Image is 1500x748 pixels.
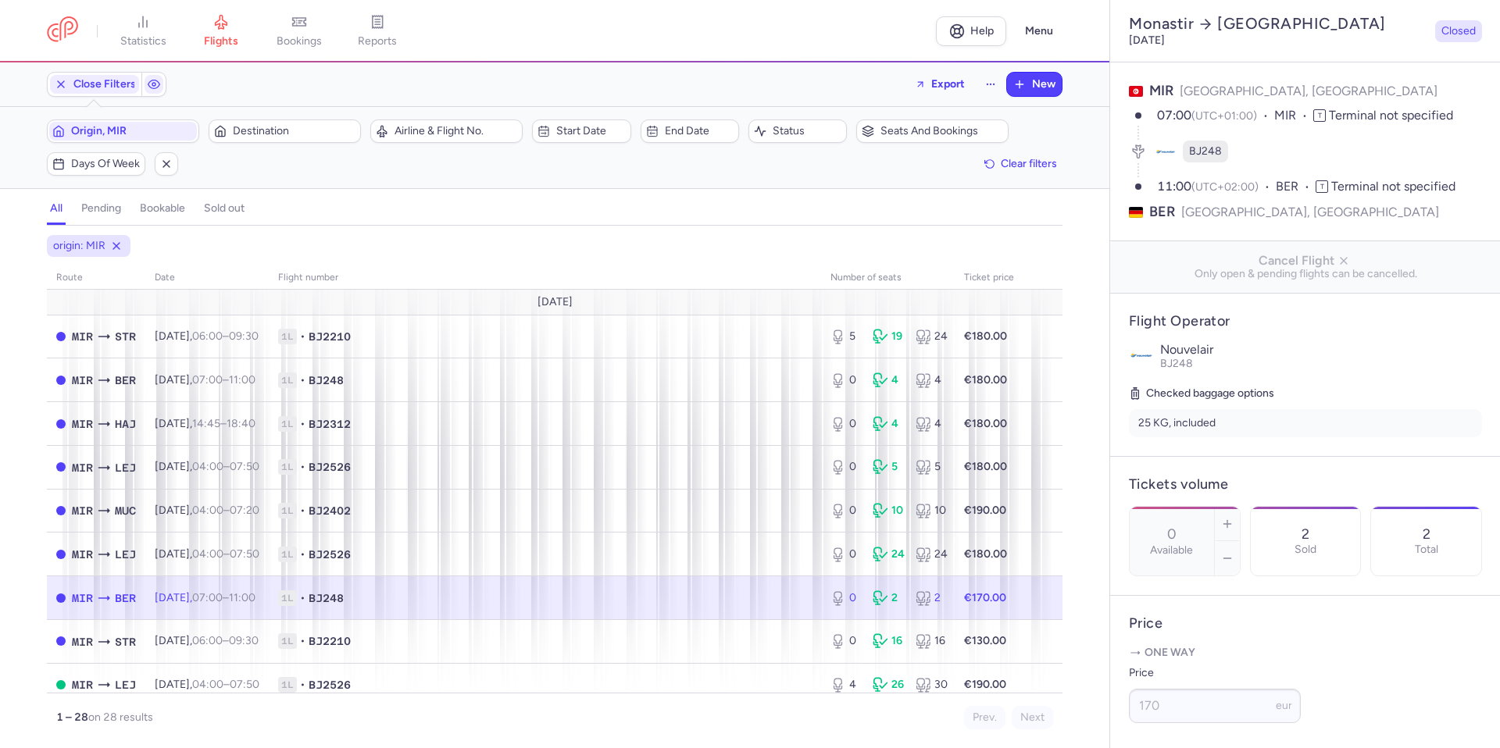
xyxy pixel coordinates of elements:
span: BJ2526 [309,547,351,562]
th: number of seats [821,266,955,290]
div: 4 [916,416,945,432]
time: 09:30 [229,329,259,343]
button: Next [1012,706,1053,729]
span: [DATE] [537,296,573,308]
time: 18:40 [227,417,255,430]
p: 2 [1423,526,1430,542]
span: Stuttgart Echterdingen, Stuttgart, Germany [115,633,136,650]
div: 10 [916,503,945,518]
span: 1L [278,459,297,475]
div: 16 [916,633,945,649]
a: CitizenPlane red outlined logo [47,16,78,45]
th: date [145,266,269,290]
div: 4 [873,372,902,388]
span: [DATE], [155,634,259,647]
div: 24 [916,329,945,344]
div: 4 [830,677,860,693]
span: Airline & Flight No. [395,125,517,137]
span: BJ2210 [309,329,351,344]
a: bookings [260,14,338,48]
p: Sold [1295,543,1316,556]
p: Nouvelair [1160,343,1482,357]
span: – [192,678,259,691]
h4: bookable [140,201,185,215]
strong: €130.00 [964,634,1006,647]
time: 14:45 [192,417,220,430]
span: – [192,373,255,386]
div: 24 [873,547,902,562]
span: Stuttgart Echterdingen, Stuttgart, Germany [115,328,136,345]
button: End date [641,119,739,143]
span: CLOSED [56,593,66,603]
span: eur [1276,699,1292,712]
span: – [192,634,259,647]
span: [DATE], [155,591,255,604]
strong: €170.00 [964,591,1006,604]
span: CLOSED [56,419,66,429]
div: 0 [830,547,860,562]
span: 1L [278,677,297,693]
strong: €190.00 [964,504,1006,517]
strong: €180.00 [964,329,1007,343]
span: BJ248 [1160,357,1193,370]
span: CLOSED [56,506,66,515]
span: [DATE], [155,417,255,430]
span: 1L [278,329,297,344]
div: 10 [873,503,902,518]
button: Prev. [964,706,1005,729]
span: BER [1276,178,1316,196]
span: T [1316,180,1328,193]
span: (UTC+01:00) [1191,109,1257,123]
span: New [1032,78,1055,91]
span: Berlin Brandenburg Airport, Berlin, Germany [115,372,136,389]
span: • [300,329,305,344]
time: 07:50 [230,547,259,561]
p: Total [1415,543,1438,556]
time: 07:20 [230,504,259,517]
button: New [1007,73,1062,96]
span: MIR [1149,82,1173,99]
strong: €180.00 [964,373,1007,386]
span: • [300,677,305,693]
span: CLOSED [56,462,66,472]
time: 07:00 [1157,108,1191,123]
div: 0 [830,590,860,606]
time: 11:00 [1157,179,1191,194]
span: Habib Bourguiba, Monastir, Tunisia [72,546,93,563]
img: Nouvelair logo [1129,343,1154,368]
strong: €180.00 [964,460,1007,473]
span: statistics [120,34,166,48]
span: [DATE], [155,373,255,386]
span: – [192,504,259,517]
span: [GEOGRAPHIC_DATA], [GEOGRAPHIC_DATA] [1181,202,1439,222]
span: origin: MIR [53,238,105,254]
span: 1L [278,633,297,649]
div: 0 [830,633,860,649]
span: [DATE], [155,460,259,473]
span: Destination [233,125,355,137]
span: [GEOGRAPHIC_DATA], [GEOGRAPHIC_DATA] [1180,84,1437,98]
strong: €180.00 [964,547,1007,561]
span: Franz Josef Strauss, Munich, Germany [115,502,136,519]
input: --- [1129,689,1301,723]
span: Terminal not specified [1331,179,1455,194]
span: 1L [278,547,297,562]
span: Days of week [71,158,140,170]
span: • [300,416,305,432]
span: • [300,459,305,475]
span: • [300,590,305,606]
h2: Monastir [GEOGRAPHIC_DATA] [1129,14,1429,34]
span: Start date [556,125,625,137]
div: 0 [830,459,860,475]
button: Origin, MIR [47,119,199,143]
time: 11:00 [229,373,255,386]
span: Help [970,25,994,37]
span: (UTC+02:00) [1191,180,1259,194]
div: 19 [873,329,902,344]
h5: Checked baggage options [1129,384,1482,403]
span: Only open & pending flights can be cancelled. [1123,268,1488,280]
div: 24 [916,547,945,562]
span: Halle, Leipzig, Germany [115,676,136,693]
span: Hanover Airport, Hanover, Germany [115,415,136,433]
span: 1L [278,503,297,518]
